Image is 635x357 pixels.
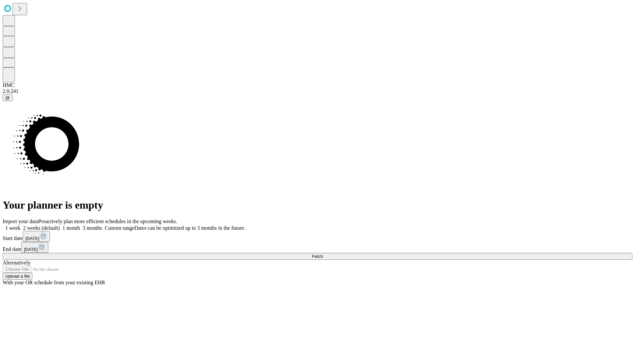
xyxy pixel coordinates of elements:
[3,242,632,253] div: End date
[23,225,60,231] span: 2 weeks (default)
[63,225,80,231] span: 1 month
[38,218,177,224] span: Proactively plan more efficient schedules in the upcoming weeks.
[25,236,39,241] span: [DATE]
[3,253,632,260] button: Fetch
[3,94,13,101] button: @
[3,218,38,224] span: Import your data
[23,231,50,242] button: [DATE]
[3,199,632,211] h1: Your planner is empty
[21,242,48,253] button: [DATE]
[3,88,632,94] div: 2.0.241
[3,231,632,242] div: Start date
[3,273,32,280] button: Upload a file
[24,247,38,252] span: [DATE]
[3,280,105,285] span: With your OR schedule from your existing EHR
[5,225,21,231] span: 1 week
[5,95,10,100] span: @
[105,225,134,231] span: Custom range
[3,260,30,265] span: Alternatively
[3,82,632,88] div: HMC
[83,225,102,231] span: 3 months
[134,225,245,231] span: Dates can be optimized up to 3 months in the future.
[312,254,323,259] span: Fetch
